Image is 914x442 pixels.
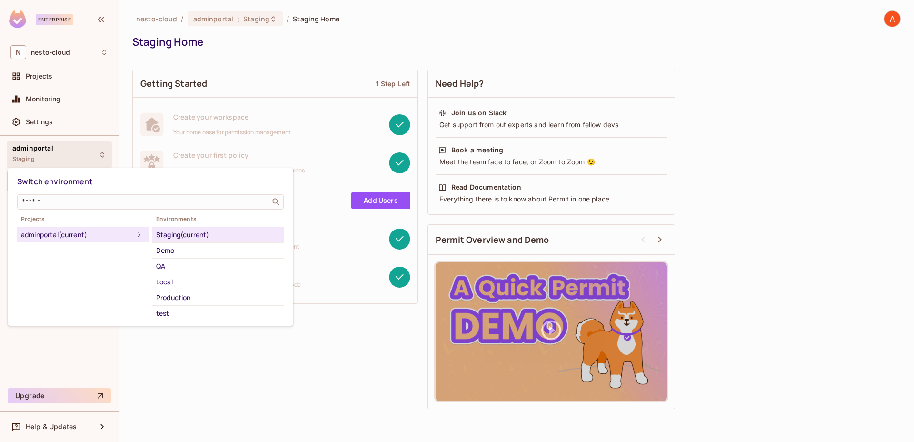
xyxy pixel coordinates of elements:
span: Switch environment [17,176,93,187]
span: Projects [17,215,149,223]
div: adminportal (current) [21,229,133,241]
span: Environments [152,215,284,223]
div: QA [156,261,280,272]
div: test [156,308,280,319]
div: Staging (current) [156,229,280,241]
div: Demo [156,245,280,256]
div: Production [156,292,280,303]
div: Local [156,276,280,288]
